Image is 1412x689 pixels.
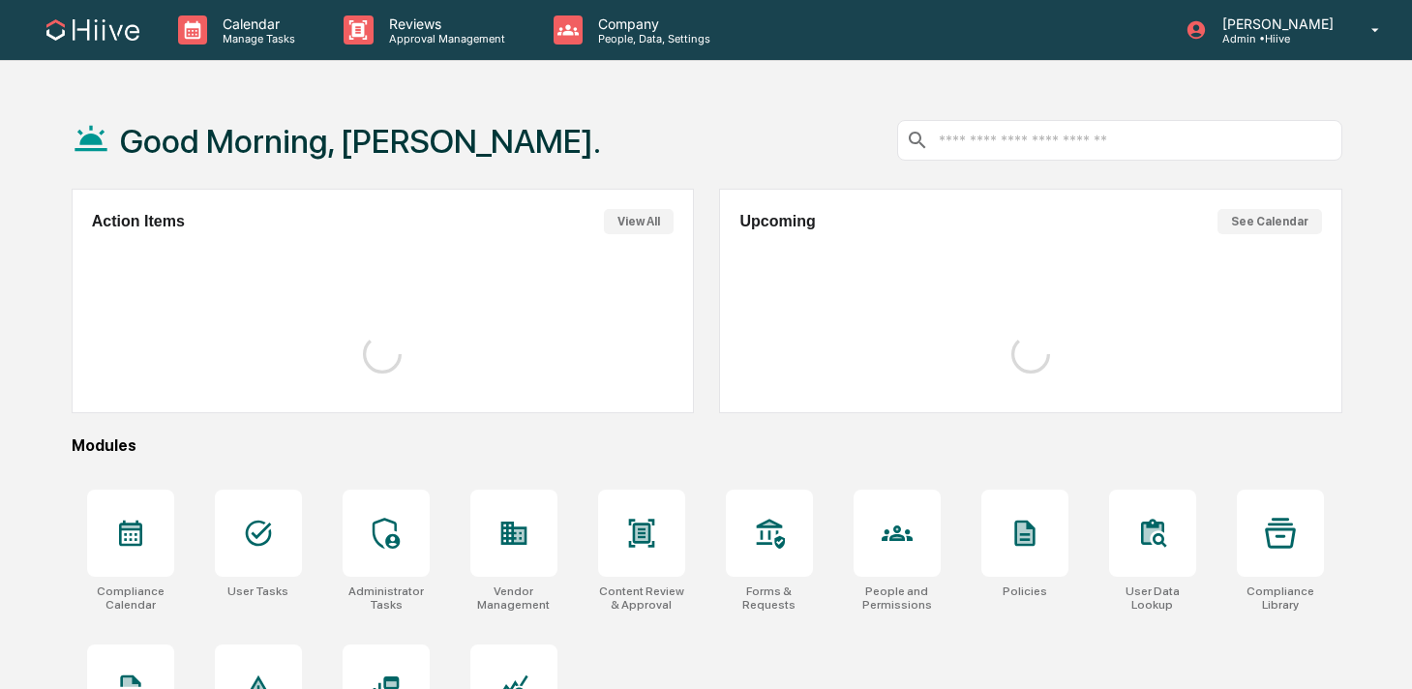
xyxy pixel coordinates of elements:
[583,32,720,45] p: People, Data, Settings
[374,32,515,45] p: Approval Management
[1217,209,1322,234] button: See Calendar
[598,584,685,612] div: Content Review & Approval
[207,32,305,45] p: Manage Tasks
[87,584,174,612] div: Compliance Calendar
[1109,584,1196,612] div: User Data Lookup
[604,209,674,234] button: View All
[739,213,815,230] h2: Upcoming
[470,584,557,612] div: Vendor Management
[1003,584,1047,598] div: Policies
[227,584,288,598] div: User Tasks
[1207,15,1343,32] p: [PERSON_NAME]
[46,19,139,41] img: logo
[1207,32,1343,45] p: Admin • Hiive
[120,122,601,161] h1: Good Morning, [PERSON_NAME].
[374,15,515,32] p: Reviews
[207,15,305,32] p: Calendar
[92,213,185,230] h2: Action Items
[726,584,813,612] div: Forms & Requests
[343,584,430,612] div: Administrator Tasks
[1237,584,1324,612] div: Compliance Library
[854,584,941,612] div: People and Permissions
[72,436,1342,455] div: Modules
[583,15,720,32] p: Company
